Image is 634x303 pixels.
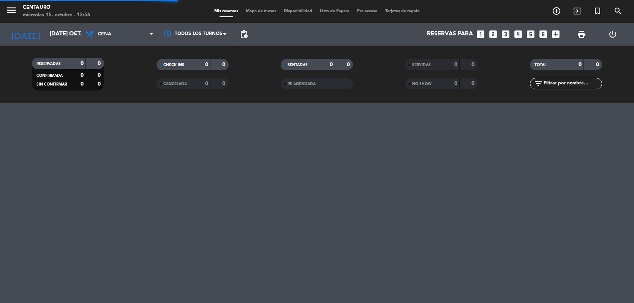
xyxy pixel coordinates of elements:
[551,29,561,39] i: add_box
[205,62,208,67] strong: 0
[205,81,208,86] strong: 0
[501,29,511,39] i: looks_3
[476,29,485,39] i: looks_one
[596,62,601,67] strong: 0
[23,11,90,19] div: miércoles 15. octubre - 13:56
[23,4,90,11] div: Centauro
[239,30,248,39] span: pending_actions
[577,30,586,39] span: print
[538,29,548,39] i: looks_6
[608,30,617,39] i: power_settings_new
[6,5,17,16] i: menu
[316,9,353,13] span: Lista de Espera
[572,6,582,16] i: exit_to_app
[543,79,602,88] input: Filtrar por nombre...
[81,61,84,66] strong: 0
[222,81,227,86] strong: 0
[36,62,61,66] span: RESERVADAS
[242,9,280,13] span: Mapa de mesas
[6,26,46,43] i: [DATE]
[546,5,567,17] span: RESERVAR MESA
[98,81,102,87] strong: 0
[163,82,187,86] span: CANCELADA
[98,73,102,78] strong: 0
[427,31,473,38] span: Reservas para
[454,62,457,67] strong: 0
[567,5,587,17] span: WALK IN
[353,9,381,13] span: Pre-acceso
[36,74,63,78] span: CONFIRMADA
[526,29,536,39] i: looks_5
[98,61,102,66] strong: 0
[347,62,351,67] strong: 0
[552,6,561,16] i: add_circle_outline
[613,6,623,16] i: search
[330,62,333,67] strong: 0
[81,73,84,78] strong: 0
[587,5,608,17] span: Reserva especial
[471,81,476,86] strong: 0
[579,62,582,67] strong: 0
[288,82,316,86] span: RE AGENDADA
[210,9,242,13] span: Mis reservas
[222,62,227,67] strong: 0
[534,79,543,88] i: filter_list
[471,62,476,67] strong: 0
[412,82,432,86] span: NO SHOW
[280,9,316,13] span: Disponibilidad
[513,29,523,39] i: looks_4
[412,63,431,67] span: SERVIDAS
[288,63,308,67] span: SENTADAS
[597,23,628,46] div: LOG OUT
[608,5,628,17] span: BUSCAR
[98,32,111,37] span: Cena
[163,63,184,67] span: CHECK INS
[454,81,457,86] strong: 0
[36,82,67,86] span: SIN CONFIRMAR
[6,5,17,19] button: menu
[534,63,546,67] span: TOTAL
[81,81,84,87] strong: 0
[593,6,602,16] i: turned_in_not
[381,9,424,13] span: Tarjetas de regalo
[71,30,80,39] i: arrow_drop_down
[488,29,498,39] i: looks_two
